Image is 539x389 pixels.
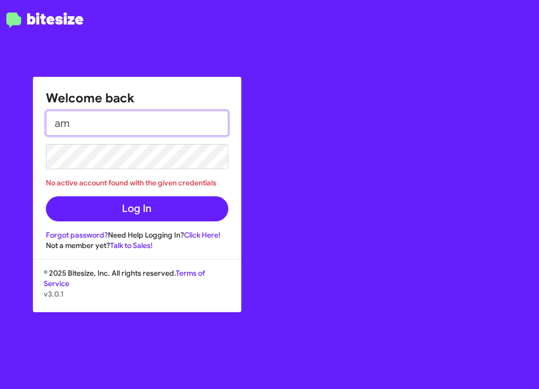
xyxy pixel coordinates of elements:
h1: Welcome back [46,90,228,107]
div: No active account found with the given credentials [46,178,228,188]
p: v3.0.1 [44,289,230,299]
div: Not a member yet? [46,240,228,251]
button: Log In [46,196,228,221]
input: Email address [46,111,228,136]
a: Talk to Sales! [110,241,153,250]
a: Terms of Service [44,268,205,288]
a: Click Here! [184,230,220,240]
div: Need Help Logging In? [46,230,228,240]
div: © 2025 Bitesize, Inc. All rights reserved. [33,268,241,312]
a: Forgot password? [46,230,108,240]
